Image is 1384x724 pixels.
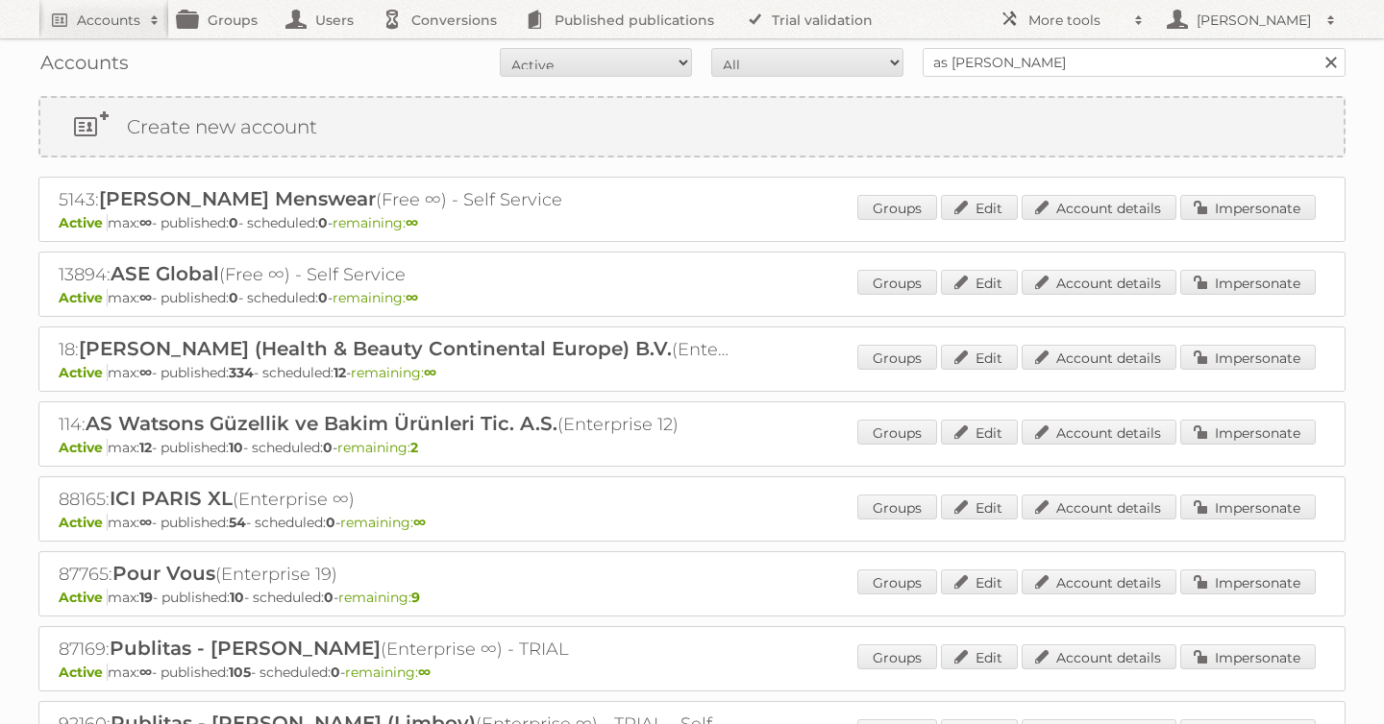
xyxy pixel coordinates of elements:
span: remaining: [333,214,418,231]
strong: ∞ [418,664,431,681]
a: Edit [941,569,1018,594]
a: Impersonate [1180,644,1316,669]
p: max: - published: - scheduled: - [59,289,1325,306]
a: Account details [1022,420,1176,445]
a: Impersonate [1180,420,1316,445]
p: max: - published: - scheduled: - [59,664,1325,681]
span: [PERSON_NAME] Menswear [99,187,376,210]
h2: 88165: (Enterprise ∞) [59,487,731,512]
strong: 0 [318,214,328,231]
a: Edit [941,420,1018,445]
span: Active [59,664,108,681]
strong: ∞ [139,214,152,231]
h2: More tools [1028,11,1124,30]
strong: 0 [324,589,334,606]
span: remaining: [333,289,418,306]
a: Account details [1022,495,1176,519]
p: max: - published: - scheduled: - [59,589,1325,606]
a: Groups [857,270,937,295]
strong: ∞ [413,514,426,531]
span: remaining: [351,364,436,381]
h2: [PERSON_NAME] [1192,11,1317,30]
a: Groups [857,644,937,669]
h2: 114: (Enterprise 12) [59,412,731,437]
a: Impersonate [1180,270,1316,295]
span: Active [59,589,108,606]
a: Edit [941,270,1018,295]
strong: 0 [229,289,238,306]
a: Create new account [40,98,1344,156]
span: Active [59,514,108,531]
a: Edit [941,345,1018,370]
a: Groups [857,195,937,220]
span: Active [59,289,108,306]
strong: 9 [411,589,420,606]
span: Active [59,439,108,456]
strong: 0 [318,289,328,306]
h2: 5143: (Free ∞) - Self Service [59,187,731,212]
strong: 10 [230,589,244,606]
strong: 10 [229,439,243,456]
a: Groups [857,495,937,519]
p: max: - published: - scheduled: - [59,214,1325,231]
span: remaining: [337,439,418,456]
a: Edit [941,195,1018,220]
h2: Accounts [77,11,140,30]
a: Groups [857,569,937,594]
strong: 105 [229,664,251,681]
p: max: - published: - scheduled: - [59,439,1325,456]
strong: ∞ [424,364,436,381]
span: remaining: [340,514,426,531]
span: remaining: [345,664,431,681]
a: Impersonate [1180,345,1316,370]
strong: 19 [139,589,153,606]
a: Account details [1022,195,1176,220]
h2: 87765: (Enterprise 19) [59,562,731,587]
strong: ∞ [139,514,152,531]
span: ICI PARIS XL [110,487,233,510]
span: ASE Global [111,262,219,285]
span: Active [59,364,108,381]
strong: ∞ [406,214,418,231]
strong: 0 [331,664,340,681]
a: Impersonate [1180,195,1316,220]
strong: 0 [323,439,333,456]
a: Edit [941,495,1018,519]
strong: 12 [334,364,346,381]
strong: ∞ [139,364,152,381]
strong: 334 [229,364,254,381]
a: Groups [857,420,937,445]
strong: 0 [326,514,335,531]
span: Active [59,214,108,231]
a: Edit [941,644,1018,669]
strong: 2 [410,439,418,456]
a: Groups [857,345,937,370]
a: Account details [1022,644,1176,669]
strong: ∞ [406,289,418,306]
a: Impersonate [1180,569,1316,594]
a: Account details [1022,270,1176,295]
a: Impersonate [1180,495,1316,519]
a: Account details [1022,345,1176,370]
p: max: - published: - scheduled: - [59,364,1325,381]
a: Account details [1022,569,1176,594]
h2: 18: (Enterprise ∞) [59,337,731,362]
span: AS Watsons Güzellik ve Bakim Ürünleri Tic. A.S. [86,412,557,435]
span: Pour Vous [112,562,215,585]
strong: ∞ [139,289,152,306]
h2: 13894: (Free ∞) - Self Service [59,262,731,287]
span: remaining: [338,589,420,606]
strong: 0 [229,214,238,231]
strong: 54 [229,514,246,531]
span: [PERSON_NAME] (Health & Beauty Continental Europe) B.V. [79,337,672,360]
span: Publitas - [PERSON_NAME] [110,637,381,660]
h2: 87169: (Enterprise ∞) - TRIAL [59,637,731,662]
strong: ∞ [139,664,152,681]
strong: 12 [139,439,152,456]
p: max: - published: - scheduled: - [59,514,1325,531]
